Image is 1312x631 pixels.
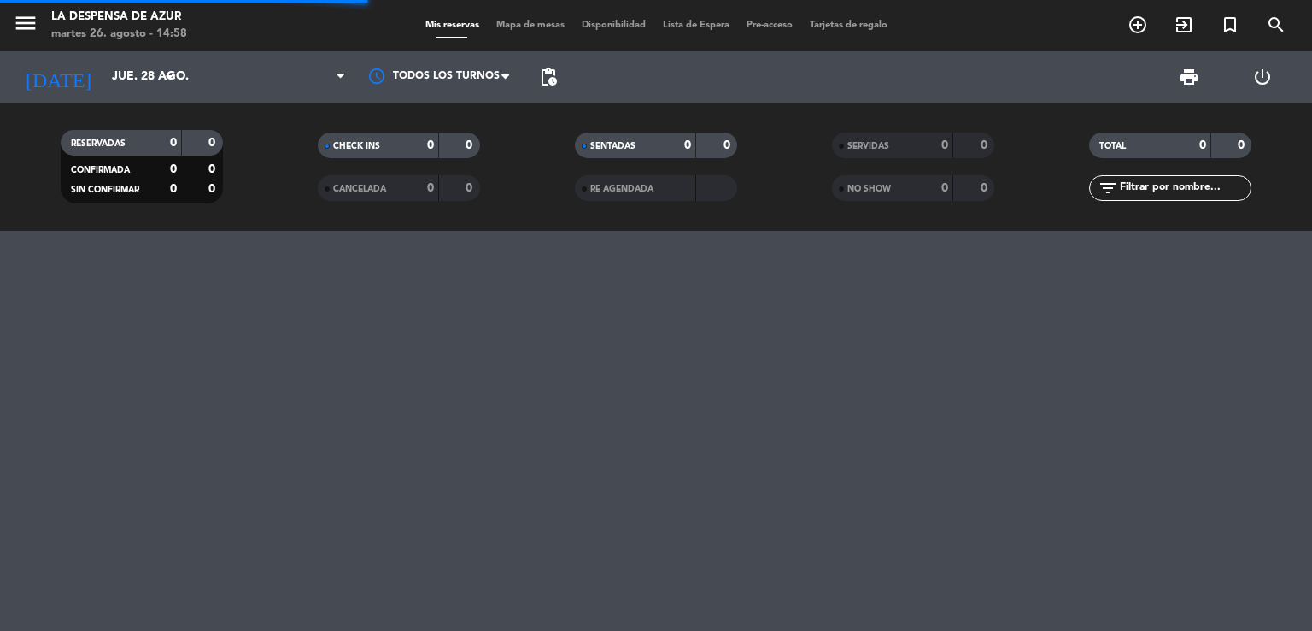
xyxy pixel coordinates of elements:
[71,166,130,174] span: CONFIRMADA
[981,139,991,151] strong: 0
[13,10,38,36] i: menu
[941,182,948,194] strong: 0
[51,9,187,26] div: La Despensa de Azur
[981,182,991,194] strong: 0
[208,137,219,149] strong: 0
[1099,142,1126,150] span: TOTAL
[13,58,103,96] i: [DATE]
[590,142,635,150] span: SENTADAS
[723,139,734,151] strong: 0
[847,185,891,193] span: NO SHOW
[738,21,801,30] span: Pre-acceso
[427,139,434,151] strong: 0
[1179,67,1199,87] span: print
[1220,15,1240,35] i: turned_in_not
[538,67,559,87] span: pending_actions
[1199,139,1206,151] strong: 0
[333,142,380,150] span: CHECK INS
[590,185,653,193] span: RE AGENDADA
[573,21,654,30] span: Disponibilidad
[1118,179,1250,198] input: Filtrar por nombre...
[488,21,573,30] span: Mapa de mesas
[684,139,691,151] strong: 0
[51,26,187,43] div: martes 26. agosto - 14:58
[1174,15,1194,35] i: exit_to_app
[159,67,179,87] i: arrow_drop_down
[847,142,889,150] span: SERVIDAS
[1266,15,1286,35] i: search
[941,139,948,151] strong: 0
[1252,67,1273,87] i: power_settings_new
[208,183,219,195] strong: 0
[170,137,177,149] strong: 0
[71,186,139,194] span: SIN CONFIRMAR
[466,139,476,151] strong: 0
[13,10,38,42] button: menu
[654,21,738,30] span: Lista de Espera
[71,139,126,148] span: RESERVADAS
[427,182,434,194] strong: 0
[208,163,219,175] strong: 0
[170,183,177,195] strong: 0
[801,21,896,30] span: Tarjetas de regalo
[1226,51,1299,103] div: LOG OUT
[466,182,476,194] strong: 0
[1098,178,1118,198] i: filter_list
[1238,139,1248,151] strong: 0
[170,163,177,175] strong: 0
[333,185,386,193] span: CANCELADA
[1127,15,1148,35] i: add_circle_outline
[417,21,488,30] span: Mis reservas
